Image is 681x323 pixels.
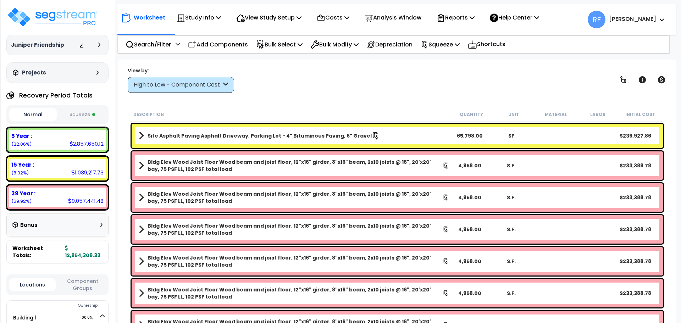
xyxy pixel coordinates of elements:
[71,169,104,176] div: 1,039,217.73
[468,39,505,50] p: Shortcuts
[177,13,221,22] p: Study Info
[134,81,221,89] div: High to Low - Component Cost
[148,222,443,236] b: Bldg Elev Wood Joist Floor Wood beam and joist floor, 12"x16" girder, 8"x16" beam, 2x10 joists @ ...
[460,112,483,117] small: Quantity
[615,290,656,297] div: $233,388.78
[615,258,656,265] div: $233,388.78
[148,254,443,268] b: Bldg Elev Wood Joist Floor Wood beam and joist floor, 12"x16" girder, 8"x16" beam, 2x10 joists @ ...
[22,69,46,76] h3: Projects
[68,197,104,205] div: 9,057,441.48
[491,132,532,139] div: SF
[11,132,32,140] b: 5 Year :
[545,112,567,117] small: Material
[9,108,57,121] button: Normal
[6,6,99,28] img: logo_pro_r.png
[126,40,171,49] p: Search/Filter
[491,258,532,265] div: S.F.
[464,36,509,53] div: Shortcuts
[188,40,248,49] p: Add Components
[148,190,443,205] b: Bldg Elev Wood Joist Floor Wood beam and joist floor, 12"x16" girder, 8"x16" beam, 2x10 joists @ ...
[80,313,99,322] span: 100.0%
[139,131,449,141] a: Assembly Title
[184,36,252,53] div: Add Components
[139,286,449,300] a: Assembly Title
[363,36,416,53] div: Depreciation
[311,40,359,49] p: Bulk Modify
[21,301,108,310] div: Ownership
[148,158,443,173] b: Bldg Elev Wood Joist Floor Wood beam and joist floor, 12"x16" girder, 8"x16" beam, 2x10 joists @ ...
[148,286,443,300] b: Bldg Elev Wood Joist Floor Wood beam and joist floor, 12"x16" girder, 8"x16" beam, 2x10 joists @ ...
[65,245,100,259] b: 12,954,309.33
[588,11,605,28] span: RF
[508,112,519,117] small: Unit
[59,277,106,292] button: Component Groups
[449,132,491,139] div: 65,798.00
[19,92,93,99] h4: Recovery Period Totals
[615,194,656,201] div: $233,388.78
[59,108,106,121] button: Squeeze
[449,258,491,265] div: 4,958.00
[11,190,35,197] b: 39 Year :
[11,161,34,168] b: 15 Year :
[365,13,421,22] p: Analysis Window
[12,245,62,259] span: Worksheet Totals:
[133,112,164,117] small: Description
[139,254,449,268] a: Assembly Title
[11,170,29,176] small: 8.022177821501812%
[437,13,475,22] p: Reports
[615,226,656,233] div: $233,388.78
[491,290,532,297] div: S.F.
[490,13,539,22] p: Help Center
[148,132,372,139] b: Site Asphalt Paving Asphalt Driveway, Parking Lot - 4" Bituminous Paving, 6" Gravel
[449,194,491,201] div: 4,958.00
[139,190,449,205] a: Assembly Title
[491,226,532,233] div: S.F.
[139,158,449,173] a: Assembly Title
[139,222,449,236] a: Assembly Title
[256,40,303,49] p: Bulk Select
[236,13,301,22] p: View Study Setup
[9,278,56,291] button: Locations
[134,13,165,22] p: Worksheet
[625,112,655,117] small: Initial Cost
[11,41,64,49] h3: Juniper Friendship
[449,162,491,169] div: 4,958.00
[609,15,656,23] b: [PERSON_NAME]
[11,198,32,204] small: 69.91836653942245%
[449,290,491,297] div: 4,958.00
[367,40,413,49] p: Depreciation
[590,112,605,117] small: Labor
[491,194,532,201] div: S.F.
[128,67,234,74] div: View by:
[13,314,37,321] a: Building 1 100.0%
[421,40,460,49] p: Squeeze
[11,141,32,147] small: 22.059455639075743%
[491,162,532,169] div: S.F.
[615,162,656,169] div: $233,388.78
[20,222,38,228] h3: Bonus
[449,226,491,233] div: 4,958.00
[615,132,656,139] div: $239,927.86
[70,140,104,147] div: 2,857,650.12
[317,13,349,22] p: Costs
